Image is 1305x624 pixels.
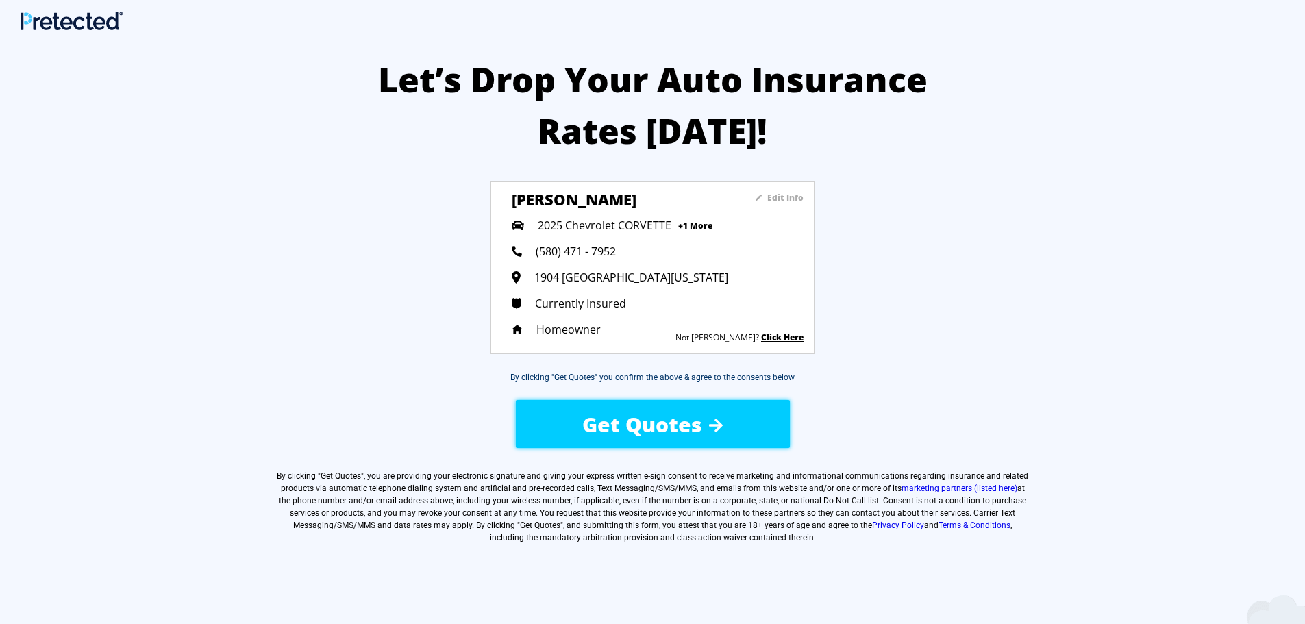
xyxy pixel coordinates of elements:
a: marketing partners (listed here) [902,484,1017,493]
a: Privacy Policy [872,521,924,530]
span: +1 More [678,220,712,232]
span: 1904 [GEOGRAPHIC_DATA][US_STATE] [534,270,728,285]
h3: [PERSON_NAME] [512,189,714,210]
span: Get Quotes [582,410,702,438]
div: By clicking "Get Quotes" you confirm the above & agree to the consents below [510,371,795,384]
img: Main Logo [21,12,123,30]
sapn: Not [PERSON_NAME]? [675,332,759,343]
span: (580) 471 - 7952 [536,244,616,259]
sapn: Edit Info [767,192,804,203]
h2: Let’s Drop Your Auto Insurance Rates [DATE]! [365,54,940,157]
button: Get Quotes [516,400,790,448]
span: Currently Insured [535,296,626,311]
span: 2025 Chevrolet CORVETTE [538,218,671,233]
span: Homeowner [536,322,601,337]
a: Click Here [761,332,804,343]
a: Terms & Conditions [939,521,1010,530]
span: Get Quotes [321,471,361,481]
label: By clicking " ", you are providing your electronic signature and giving your express written e-si... [276,470,1030,544]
